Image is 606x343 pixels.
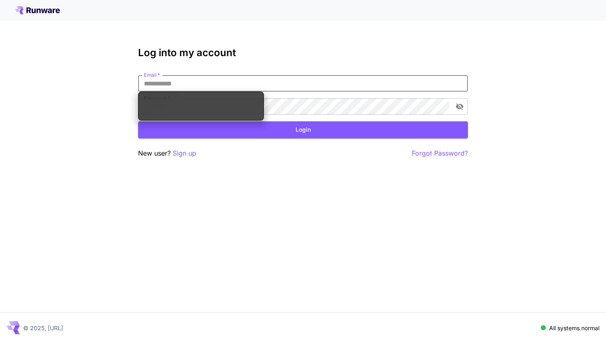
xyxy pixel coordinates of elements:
[138,121,468,138] button: Login
[138,47,468,59] h3: Log into my account
[138,148,196,158] p: New user?
[549,324,599,332] p: All systems normal
[412,148,468,158] button: Forgot Password?
[23,324,63,332] p: © 2025, [URL]
[452,99,467,114] button: toggle password visibility
[144,71,160,78] label: Email
[173,148,196,158] button: Sign up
